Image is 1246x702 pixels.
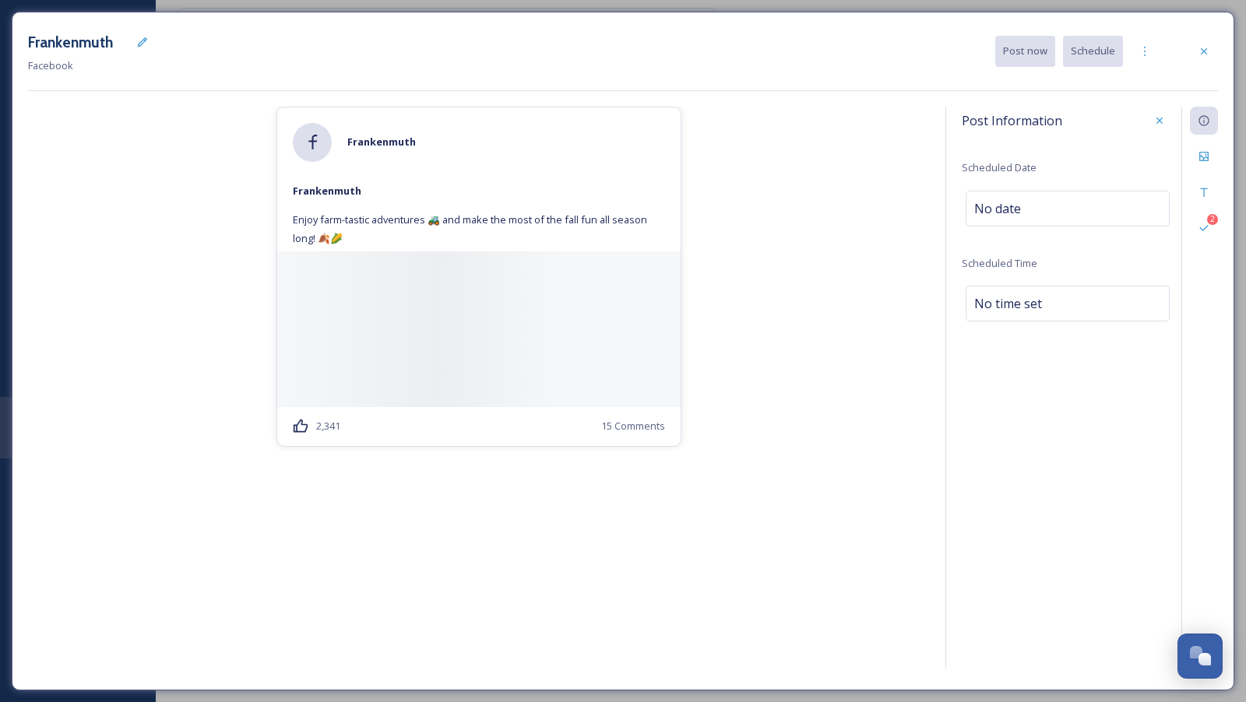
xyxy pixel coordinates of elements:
[974,294,1042,313] span: No time set
[28,31,113,54] h3: Frankenmuth
[293,184,361,198] strong: Frankenmuth
[1207,214,1218,225] div: 2
[347,135,416,149] strong: Frankenmuth
[1177,634,1223,679] button: Open Chat
[962,160,1037,174] span: Scheduled Date
[28,58,73,72] span: Facebook
[1063,36,1123,66] button: Schedule
[316,419,340,433] span: 2,341
[962,111,1062,130] span: Post Information
[962,256,1037,270] span: Scheduled Time
[293,212,649,245] span: Enjoy farm-tastic adventures 🚜 and make the most of the fall fun all season long! 🍂🌽
[601,419,665,433] span: 15 Comments
[974,199,1021,218] span: No date
[995,36,1055,66] button: Post now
